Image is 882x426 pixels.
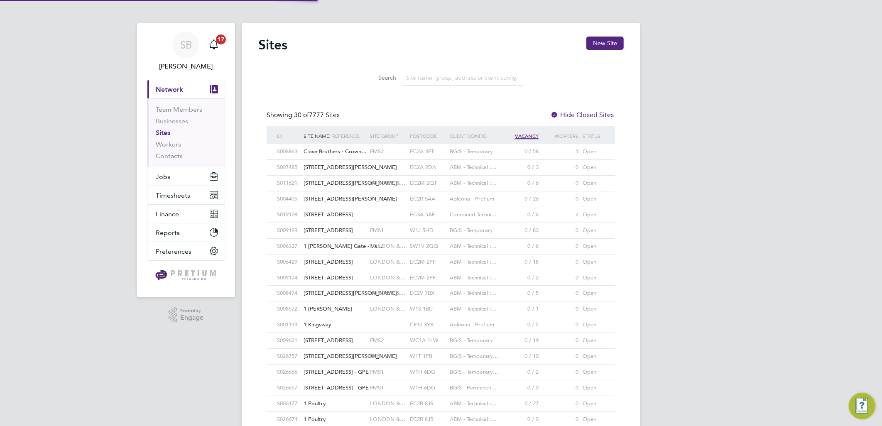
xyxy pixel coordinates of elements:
a: S026657[STREET_ADDRESS] - GPE FMS1W1H 6DGBGIS - Permanen…0 / 00Open [275,380,607,387]
div: 0 [541,255,581,270]
span: ABM - Technical :… [450,242,497,250]
div: Open [581,176,607,191]
div: 0 / 1 [501,301,541,317]
button: Network [147,80,225,98]
div: EC2R 5AA [408,191,448,207]
a: 17 [206,32,222,58]
span: ABM - Technical :… [450,179,497,186]
a: Sites [156,129,170,137]
div: 0 [541,160,581,175]
span: 17 [216,34,226,44]
div: S019128 [275,207,301,223]
div: Site Group [368,126,408,145]
a: S009631[STREET_ADDRESS] FMS2WC1A 1LWBGIS - Temporary0 / 190Open [275,333,607,340]
span: [STREET_ADDRESS] - GPE [304,384,369,391]
span: LONDON &… [370,305,405,312]
div: EC2A 2DA [408,160,448,175]
div: S008572 [275,301,301,317]
div: S007485 [275,160,301,175]
span: ABM - Technical :… [450,289,497,296]
div: 0 / 26 [501,191,541,207]
span: Combined Techni… [450,211,497,218]
a: S026757[STREET_ADDRESS][PERSON_NAME] FMS1W1T 1PBBGIS - Temporary…0 / 100Open [275,348,607,355]
span: ABM - Technical :… [450,274,497,281]
span: 1 Poultry [304,400,326,407]
div: EC2M 2PF [408,270,448,286]
div: Network [147,98,225,167]
span: 7777 Sites [294,111,340,119]
span: Preferences [156,247,191,255]
span: [STREET_ADDRESS] [304,227,353,234]
span: [STREET_ADDRESS][PERSON_NAME] [304,164,397,171]
span: FMS1 [370,353,384,360]
button: New Site [586,37,624,50]
span: FMS2 [370,337,384,344]
div: S008863 [275,144,301,159]
button: Timesheets [147,186,225,204]
button: Preferences [147,242,225,260]
span: FMS1 [370,227,384,234]
a: S008474[STREET_ADDRESS][PERSON_NAME] LONDON &…EC2V 7BXABM - Technical :…0 / 50Open [275,285,607,292]
span: Apleona - Pretium [450,195,494,202]
a: S0063271 [PERSON_NAME] Gate - Va… LONDON &…SW1V 2QQABM - Technical :…0 / 60Open [275,238,607,245]
div: Open [581,286,607,301]
span: [STREET_ADDRESS][PERSON_NAME] [304,353,397,360]
div: EC3A 5AF [408,207,448,223]
span: [STREET_ADDRESS] [304,258,353,265]
span: [STREET_ADDRESS][PERSON_NAME] [304,179,397,186]
a: Workers [156,140,181,148]
a: S009193[STREET_ADDRESS] FMS1W1J 5HDBGIS - Temporary0 / 830Open [275,223,607,230]
div: Site Name [301,126,368,145]
div: Open [581,160,607,175]
div: S006429 [275,255,301,270]
div: 0 / 2 [501,365,541,380]
div: 0 [541,380,581,396]
div: 0 / 5 [501,317,541,333]
div: S009174 [275,270,301,286]
span: Network [156,86,183,93]
div: S026656 [275,365,301,380]
a: Team Members [156,105,202,113]
span: 1 Poultry [304,416,326,423]
a: S0085721 [PERSON_NAME] LONDON &…W1S 1BUABM - Technical :…0 / 10Open [275,301,607,308]
span: BGIS - Temporary [450,337,493,344]
div: S006327 [275,239,301,254]
div: S001193 [275,317,301,333]
a: Contacts [156,152,183,160]
span: Timesheets [156,191,190,199]
button: Finance [147,205,225,223]
div: CF10 3YB [408,317,448,333]
button: Reports [147,223,225,242]
div: EC2M 2QT [408,176,448,191]
div: 0 / 3 [501,160,541,175]
div: 0 [541,396,581,411]
label: Search [359,74,396,81]
div: Open [581,239,607,254]
button: Engage Resource Center [849,393,875,419]
span: [STREET_ADDRESS] [304,337,353,344]
div: Open [581,301,607,317]
a: S004405[STREET_ADDRESS][PERSON_NAME] EC2R 5AAApleona - Pretium0 / 260Open [275,191,607,198]
a: S007485[STREET_ADDRESS][PERSON_NAME] EC2A 2DAABM - Technical :…0 / 30Open [275,159,607,166]
span: Powered by [180,307,203,314]
span: BGIS - Temporary… [450,353,498,360]
div: 0 / 6 [501,239,541,254]
a: S011621[STREET_ADDRESS][PERSON_NAME] LONDON &…EC2M 2QTABM - Technical :…0 / 60Open [275,175,607,182]
div: 0 [541,239,581,254]
div: EC2R 8JR [408,396,448,411]
span: FMS2 [370,148,384,155]
span: LONDON &… [370,400,405,407]
span: ABM - Technical :… [450,258,497,265]
div: Open [581,333,607,348]
span: LONODN &… [370,416,405,423]
div: 0 / 5 [501,286,541,301]
span: BGIS - Temporary… [450,368,498,375]
span: [STREET_ADDRESS] - GPE [304,368,369,375]
a: Businesses [156,117,188,125]
a: S0061771 Poultry LONDON &…EC2R 8JRABM - Technical :…0 / 270Open [275,396,607,403]
span: LONDON &… [370,274,405,281]
div: 0 / 0 [501,380,541,396]
div: 0 [541,270,581,286]
div: S006177 [275,396,301,411]
span: Vacancy [515,132,539,140]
